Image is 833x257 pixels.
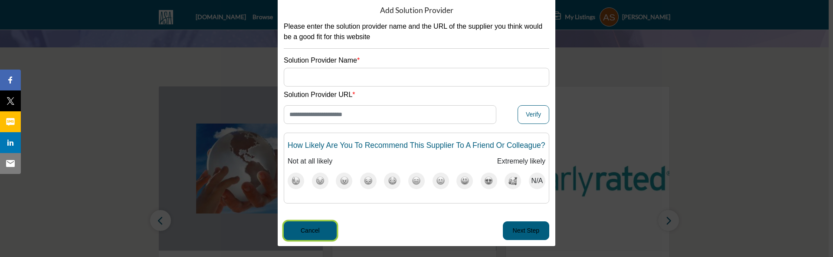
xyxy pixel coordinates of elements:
[508,177,518,185] img: emoji rating 10
[315,176,325,185] img: emoji rating 2
[436,176,445,185] img: emoji rating 7
[284,68,549,87] input: Supplier Name
[412,176,421,185] img: emoji rating 6
[288,141,545,150] h3: How likely are you to recommend this supplier to a friend or colleague?
[497,157,545,165] span: Extremely likely
[288,157,332,165] span: Not at all likely
[284,21,549,42] p: Please enter the solution provider name and the URL of the supplier you think would be a good fit...
[364,176,373,185] img: emoji rating 4
[460,176,469,185] img: emoji rating 8
[531,176,543,186] span: N/A
[292,176,300,185] img: emoji rating 1
[518,105,549,124] button: Verify
[380,6,453,15] h5: Add Solution Provider
[484,176,493,185] img: emoji rating 9
[284,221,337,240] button: Cancel
[388,176,397,185] img: emoji rating 5
[340,176,349,185] img: emoji rating 3
[284,105,496,124] input: Enter Website URL
[503,221,549,240] button: Next Step
[284,90,355,100] label: Solution Provider URL
[284,55,360,66] label: Solution Provider Name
